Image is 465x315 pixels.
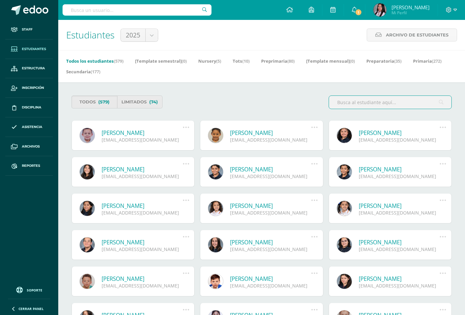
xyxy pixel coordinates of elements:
div: [EMAIL_ADDRESS][DOMAIN_NAME] [359,246,440,252]
span: Disciplina [22,105,41,110]
a: [PERSON_NAME] [230,202,311,210]
span: Estudiantes [66,29,115,41]
div: [EMAIL_ADDRESS][DOMAIN_NAME] [102,246,183,252]
a: Estudiantes [5,39,53,59]
input: Busca un usuario... [63,4,211,16]
a: Primaria(272) [413,56,442,66]
span: Staff [22,27,32,32]
a: Preprimaria(80) [261,56,295,66]
a: Nursery(5) [198,56,221,66]
span: Asistencia [22,124,42,130]
span: (0) [350,58,355,64]
a: Estructura [5,59,53,79]
div: [EMAIL_ADDRESS][DOMAIN_NAME] [102,210,183,216]
img: 1c4a8e29229ca7cba10d259c3507f649.png [373,3,387,17]
div: [EMAIL_ADDRESS][DOMAIN_NAME] [230,137,311,143]
div: [EMAIL_ADDRESS][DOMAIN_NAME] [102,283,183,289]
div: [EMAIL_ADDRESS][DOMAIN_NAME] [359,173,440,179]
a: [PERSON_NAME] [230,129,311,137]
span: Archivo de Estudiantes [386,29,448,41]
span: Mi Perfil [392,10,430,16]
span: 2025 [126,29,140,41]
a: Soporte [8,285,50,294]
div: [EMAIL_ADDRESS][DOMAIN_NAME] [230,246,311,252]
span: Estudiantes [22,46,46,52]
span: (579) [98,96,110,108]
span: (35) [394,58,401,64]
a: [PERSON_NAME] [230,165,311,173]
a: [PERSON_NAME] [359,238,440,246]
span: 1 [354,9,362,16]
span: Archivos [22,144,40,149]
input: Busca al estudiante aquí... [329,96,451,109]
a: Archivo de Estudiantes [367,29,457,41]
a: 2025 [121,29,158,41]
a: Inscripción [5,78,53,98]
a: [PERSON_NAME] [359,129,440,137]
span: (272) [432,58,442,64]
a: [PERSON_NAME] [230,275,311,283]
a: [PERSON_NAME] [102,202,183,210]
div: [EMAIL_ADDRESS][DOMAIN_NAME] [359,137,440,143]
a: Asistencia [5,117,53,137]
a: Staff [5,20,53,39]
span: Estructura [22,66,45,71]
span: (579) [114,58,123,64]
div: [EMAIL_ADDRESS][DOMAIN_NAME] [359,283,440,289]
span: Reportes [22,163,40,168]
a: [PERSON_NAME] [230,238,311,246]
div: [EMAIL_ADDRESS][DOMAIN_NAME] [230,173,311,179]
a: Archivos [5,137,53,157]
a: [PERSON_NAME] [102,129,183,137]
div: [EMAIL_ADDRESS][DOMAIN_NAME] [102,173,183,179]
a: [PERSON_NAME] [359,202,440,210]
span: Soporte [27,288,42,292]
span: (5) [216,58,221,64]
a: Todos(579) [71,95,117,108]
div: [EMAIL_ADDRESS][DOMAIN_NAME] [230,283,311,289]
span: [PERSON_NAME] [392,4,430,11]
a: Limitados(74) [117,95,163,108]
a: [PERSON_NAME] [359,165,440,173]
a: [PERSON_NAME] [359,275,440,283]
span: (0) [182,58,187,64]
a: Preparatoria(35) [366,56,401,66]
span: (10) [242,58,250,64]
a: Todos los estudiantes(579) [66,56,123,66]
a: Reportes [5,156,53,176]
div: [EMAIL_ADDRESS][DOMAIN_NAME] [359,210,440,216]
a: [PERSON_NAME] [102,275,183,283]
a: [Template semestral](0) [135,56,187,66]
a: Secundaria(177) [66,66,100,77]
span: Cerrar panel [19,306,44,311]
a: [PERSON_NAME] [102,238,183,246]
span: Inscripción [22,85,44,91]
div: [EMAIL_ADDRESS][DOMAIN_NAME] [230,210,311,216]
span: (177) [91,69,100,75]
a: Tots(10) [233,56,250,66]
a: [PERSON_NAME] [102,165,183,173]
a: Disciplina [5,98,53,117]
span: (80) [287,58,295,64]
span: (74) [149,96,158,108]
div: [EMAIL_ADDRESS][DOMAIN_NAME] [102,137,183,143]
a: [Template mensual](0) [306,56,355,66]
